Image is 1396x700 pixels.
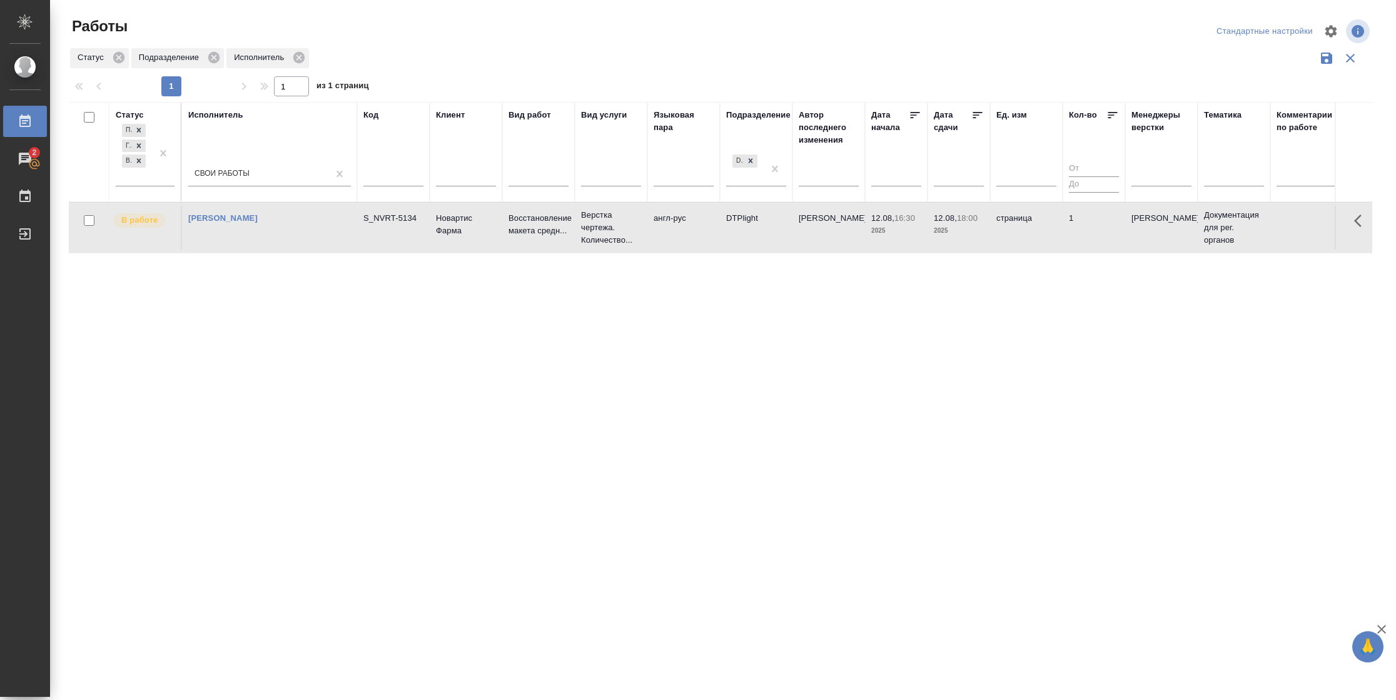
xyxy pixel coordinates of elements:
p: 2025 [871,225,921,237]
div: Комментарии по работе [1277,109,1337,134]
p: 2025 [934,225,984,237]
div: Менеджеры верстки [1131,109,1191,134]
div: Свои работы [195,169,250,180]
div: Вид услуги [581,109,627,121]
div: Подбор [122,124,132,137]
p: В работе [121,214,158,226]
div: Подразделение [131,48,224,68]
div: Языковая пара [654,109,714,134]
p: 12.08, [871,213,894,223]
td: страница [990,206,1063,250]
input: От [1069,161,1119,177]
div: Статус [70,48,129,68]
a: [PERSON_NAME] [188,213,258,223]
div: Подразделение [726,109,791,121]
div: Тематика [1204,109,1242,121]
div: Код [363,109,378,121]
p: Верстка чертежа. Количество... [581,209,641,246]
p: Статус [78,51,108,64]
td: [PERSON_NAME] [792,206,865,250]
div: Подбор, Готов к работе, В работе [121,138,147,154]
p: Восстановление макета средн... [508,212,569,237]
input: До [1069,176,1119,192]
button: Сбросить фильтры [1338,46,1362,70]
div: Дата сдачи [934,109,971,134]
td: 1 [1063,206,1125,250]
div: Дата начала [871,109,909,134]
button: Сохранить фильтры [1315,46,1338,70]
div: Готов к работе [122,139,132,153]
div: В работе [122,155,132,168]
td: англ-рус [647,206,720,250]
button: Здесь прячутся важные кнопки [1347,206,1377,236]
p: Исполнитель [234,51,288,64]
div: Кол-во [1069,109,1097,121]
p: 18:00 [957,213,978,223]
p: Новартис Фарма [436,212,496,237]
div: split button [1213,22,1316,41]
div: Исполнитель [226,48,309,68]
div: DTPlight [731,153,759,169]
div: Статус [116,109,144,121]
div: Подбор, Готов к работе, В работе [121,123,147,138]
div: DTPlight [732,155,744,168]
td: DTPlight [720,206,792,250]
span: 🙏 [1357,634,1378,660]
div: Клиент [436,109,465,121]
div: Подбор, Готов к работе, В работе [121,153,147,169]
div: Исполнитель [188,109,243,121]
p: Документация для рег. органов [1204,209,1264,246]
div: S_NVRT-5134 [363,212,423,225]
div: Ед. изм [996,109,1027,121]
p: 16:30 [894,213,915,223]
a: 2 [3,143,47,175]
div: Вид работ [508,109,551,121]
div: Исполнитель выполняет работу [113,212,174,229]
button: 🙏 [1352,631,1383,662]
span: Работы [69,16,128,36]
p: 12.08, [934,213,957,223]
p: [PERSON_NAME] [1131,212,1191,225]
span: 2 [24,146,44,159]
span: из 1 страниц [316,78,369,96]
div: Автор последнего изменения [799,109,859,146]
p: Подразделение [139,51,203,64]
